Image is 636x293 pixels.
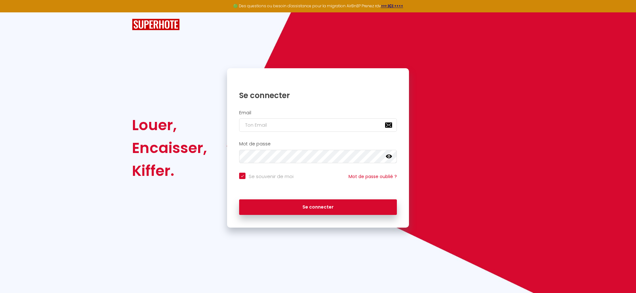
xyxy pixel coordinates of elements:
[132,19,180,30] img: SuperHote logo
[381,3,403,9] a: >>> ICI <<<<
[239,110,397,116] h2: Email
[239,199,397,215] button: Se connecter
[239,141,397,147] h2: Mot de passe
[132,159,207,182] div: Kiffer.
[239,90,397,100] h1: Se connecter
[132,114,207,137] div: Louer,
[349,173,397,180] a: Mot de passe oublié ?
[132,137,207,159] div: Encaisser,
[239,118,397,132] input: Ton Email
